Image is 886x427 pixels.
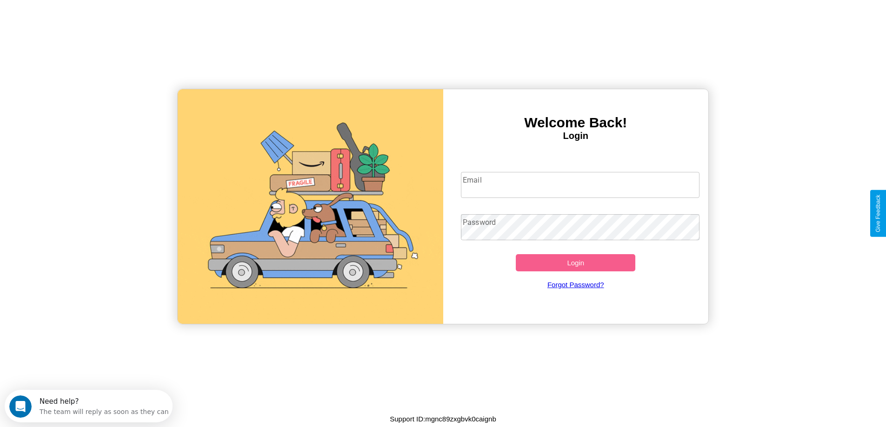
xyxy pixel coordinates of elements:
[35,15,164,25] div: The team will reply as soon as they can
[875,195,881,232] div: Give Feedback
[178,89,443,324] img: gif
[443,131,709,141] h4: Login
[5,390,173,422] iframe: Intercom live chat discovery launcher
[456,271,695,298] a: Forgot Password?
[4,4,173,29] div: Open Intercom Messenger
[9,395,32,418] iframe: Intercom live chat
[516,254,635,271] button: Login
[390,413,496,425] p: Support ID: mgnc89zxgbvk0caignb
[35,8,164,15] div: Need help?
[443,115,709,131] h3: Welcome Back!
